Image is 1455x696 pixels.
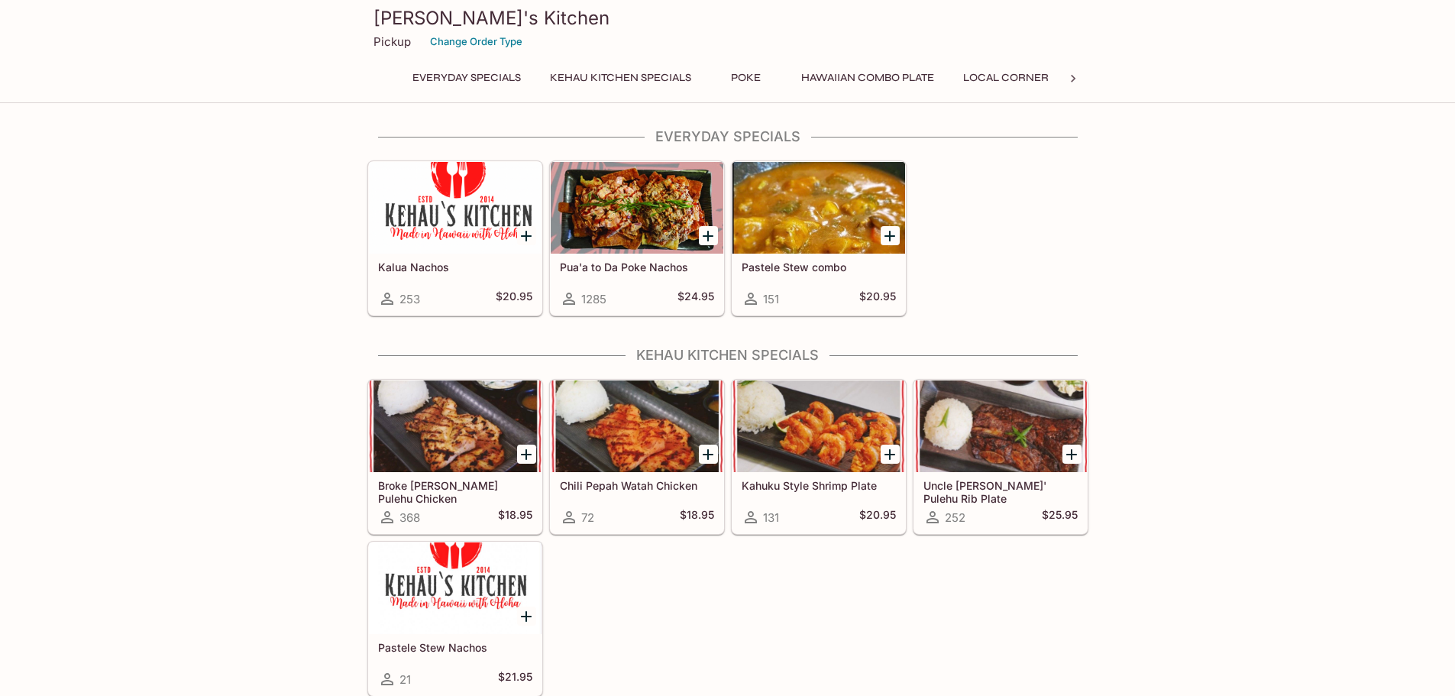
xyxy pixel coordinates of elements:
h5: $18.95 [498,508,532,526]
button: Add Chili Pepah Watah Chicken [699,445,718,464]
h4: Kehau Kitchen Specials [367,347,1088,364]
button: Kehau Kitchen Specials [542,67,700,89]
h5: $25.95 [1042,508,1078,526]
h5: $20.95 [859,290,896,308]
h4: Everyday Specials [367,128,1088,145]
span: 368 [399,510,420,525]
span: 21 [399,672,411,687]
button: Local Corner [955,67,1057,89]
div: Pastele Stew combo [732,162,905,254]
h5: $20.95 [496,290,532,308]
h5: Broke [PERSON_NAME] Pulehu Chicken [378,479,532,504]
h5: Kahuku Style Shrimp Plate [742,479,896,492]
a: Kahuku Style Shrimp Plate131$20.95 [732,380,906,534]
h5: Uncle [PERSON_NAME]' Pulehu Rib Plate [923,479,1078,504]
h5: $18.95 [680,508,714,526]
h5: $21.95 [498,670,532,688]
h5: Pua'a to Da Poke Nachos [560,261,714,274]
button: Poke [712,67,781,89]
div: Pastele Stew Nachos [369,542,542,634]
h5: Pastele Stew Nachos [378,641,532,654]
p: Pickup [373,34,411,49]
h3: [PERSON_NAME]'s Kitchen [373,6,1082,30]
div: Broke Da Mouth Pulehu Chicken [369,380,542,472]
a: Pua'a to Da Poke Nachos1285$24.95 [550,161,724,316]
button: Add Kalua Nachos [517,226,536,245]
a: Uncle [PERSON_NAME]' Pulehu Rib Plate252$25.95 [913,380,1088,534]
button: Add Pastele Stew Nachos [517,607,536,626]
a: Kalua Nachos253$20.95 [368,161,542,316]
button: Add Kahuku Style Shrimp Plate [881,445,900,464]
span: 131 [763,510,779,525]
h5: Chili Pepah Watah Chicken [560,479,714,492]
span: 252 [945,510,965,525]
div: Kahuku Style Shrimp Plate [732,380,905,472]
div: Chili Pepah Watah Chicken [551,380,723,472]
button: Add Pastele Stew combo [881,226,900,245]
a: Broke [PERSON_NAME] Pulehu Chicken368$18.95 [368,380,542,534]
a: Pastele Stew combo151$20.95 [732,161,906,316]
span: 253 [399,292,420,306]
a: Pastele Stew Nachos21$21.95 [368,542,542,696]
span: 1285 [581,292,606,306]
h5: $20.95 [859,508,896,526]
h5: Pastele Stew combo [742,261,896,274]
span: 151 [763,292,779,306]
div: Kalua Nachos [369,162,542,254]
button: Everyday Specials [404,67,529,89]
button: Hawaiian Combo Plate [793,67,943,89]
button: Add Broke Da Mouth Pulehu Chicken [517,445,536,464]
span: 72 [581,510,594,525]
button: Add Pua'a to Da Poke Nachos [699,226,718,245]
div: Uncle Dennis' Pulehu Rib Plate [914,380,1087,472]
a: Chili Pepah Watah Chicken72$18.95 [550,380,724,534]
h5: $24.95 [677,290,714,308]
button: Add Uncle Dennis' Pulehu Rib Plate [1062,445,1082,464]
div: Pua'a to Da Poke Nachos [551,162,723,254]
button: Change Order Type [423,30,529,53]
h5: Kalua Nachos [378,261,532,274]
